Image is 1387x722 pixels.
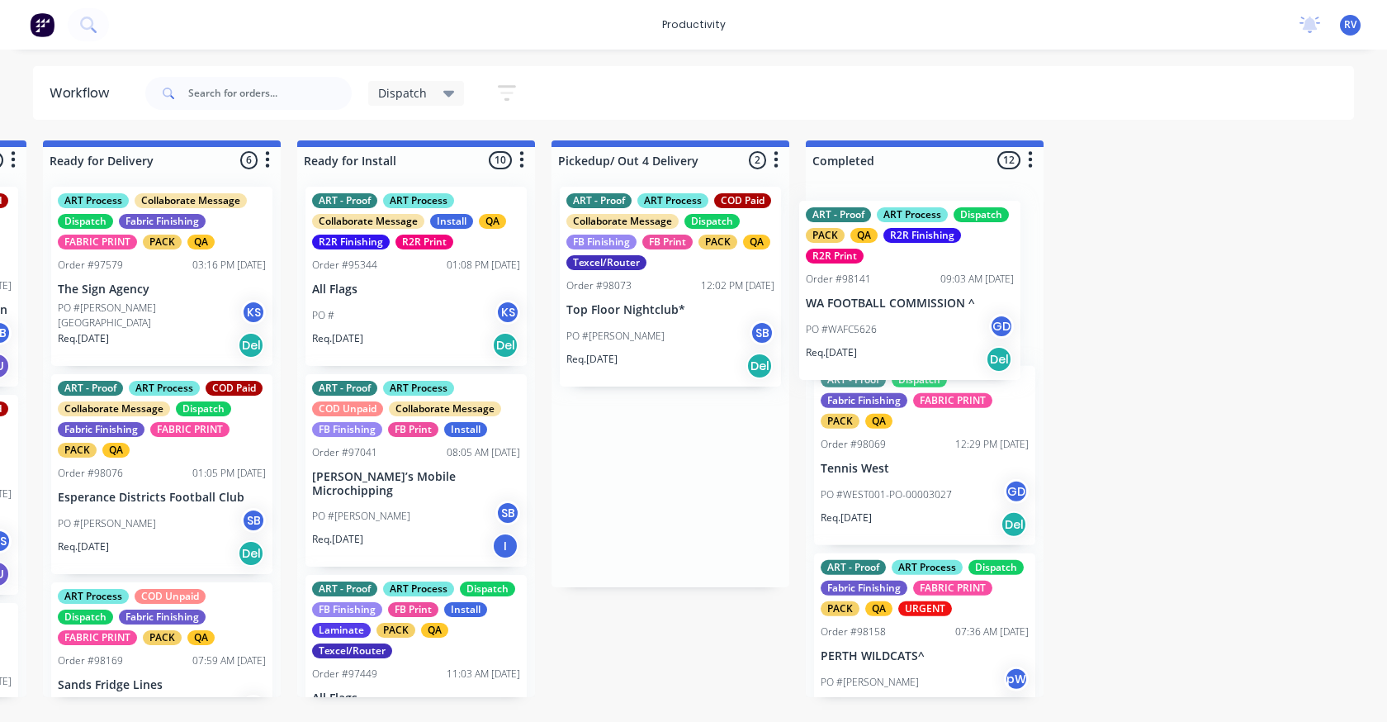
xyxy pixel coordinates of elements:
input: Search for orders... [188,77,352,110]
div: Workflow [50,83,117,103]
span: Dispatch [378,84,427,102]
div: productivity [654,12,734,37]
img: Factory [30,12,54,37]
span: RV [1344,17,1356,32]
